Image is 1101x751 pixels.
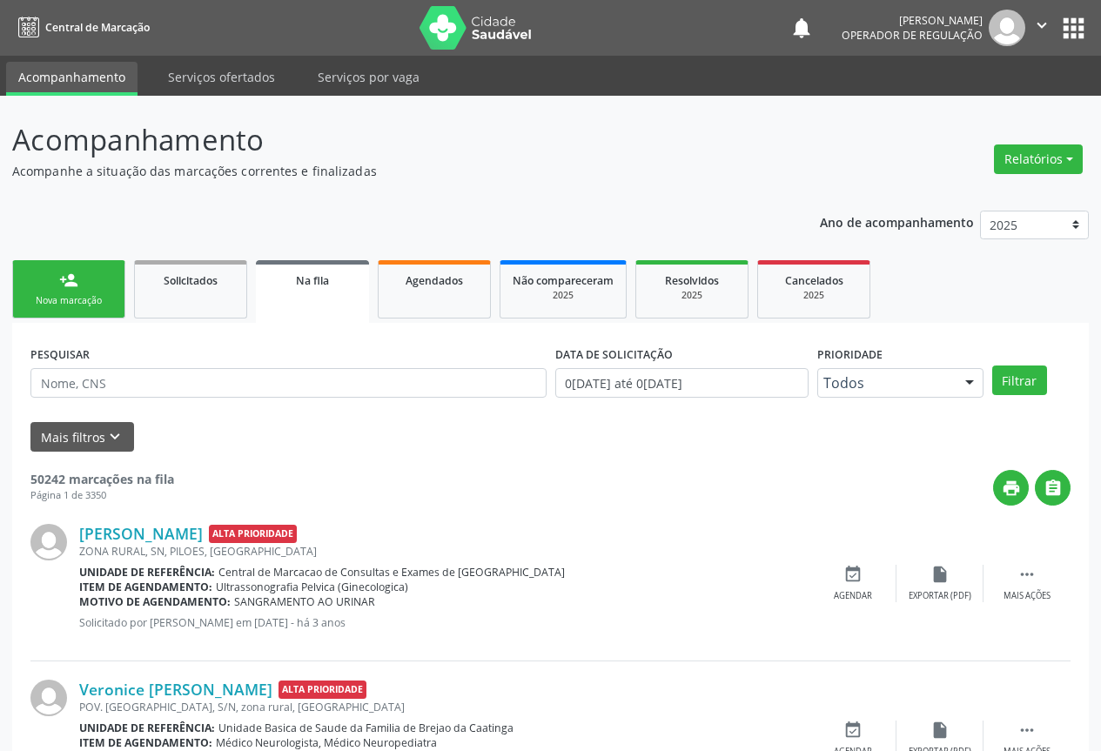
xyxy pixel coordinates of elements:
[164,273,218,288] span: Solicitados
[992,365,1047,395] button: Filtrar
[930,565,950,584] i: insert_drive_file
[45,20,150,35] span: Central de Marcação
[79,544,809,559] div: ZONA RURAL, SN, PILOES, [GEOGRAPHIC_DATA]
[842,28,983,43] span: Operador de regulação
[1017,565,1037,584] i: 
[406,273,463,288] span: Agendados
[30,341,90,368] label: PESQUISAR
[555,341,673,368] label: DATA DE SOLICITAÇÃO
[842,13,983,28] div: [PERSON_NAME]
[648,289,735,302] div: 2025
[6,62,138,96] a: Acompanhamento
[30,368,547,398] input: Nome, CNS
[513,273,614,288] span: Não compareceram
[218,721,514,735] span: Unidade Basica de Saude da Familia de Brejao da Caatinga
[59,271,78,290] div: person_add
[789,16,814,40] button: notifications
[994,144,1083,174] button: Relatórios
[79,735,212,750] b: Item de agendamento:
[216,580,408,594] span: Ultrassonografia Pelvica (Ginecologica)
[30,524,67,560] img: img
[823,374,948,392] span: Todos
[79,680,272,699] a: Veronice [PERSON_NAME]
[785,273,843,288] span: Cancelados
[30,488,174,503] div: Página 1 de 3350
[770,289,857,302] div: 2025
[993,470,1029,506] button: print
[1035,470,1071,506] button: 
[1032,16,1051,35] i: 
[79,594,231,609] b: Motivo de agendamento:
[1025,10,1058,46] button: 
[843,721,863,740] i: event_available
[12,13,150,42] a: Central de Marcação
[305,62,432,92] a: Serviços por vaga
[665,273,719,288] span: Resolvidos
[1058,13,1089,44] button: apps
[1044,479,1063,498] i: 
[79,565,215,580] b: Unidade de referência:
[296,273,329,288] span: Na fila
[30,471,174,487] strong: 50242 marcações na fila
[1017,721,1037,740] i: 
[216,735,437,750] span: Médico Neurologista, Médico Neuropediatra
[12,162,766,180] p: Acompanhe a situação das marcações correntes e finalizadas
[555,368,809,398] input: Selecione um intervalo
[156,62,287,92] a: Serviços ofertados
[79,524,203,543] a: [PERSON_NAME]
[817,341,883,368] label: Prioridade
[30,422,134,453] button: Mais filtroskeyboard_arrow_down
[79,580,212,594] b: Item de agendamento:
[30,680,67,716] img: img
[909,590,971,602] div: Exportar (PDF)
[218,565,565,580] span: Central de Marcacao de Consultas e Exames de [GEOGRAPHIC_DATA]
[79,721,215,735] b: Unidade de referência:
[513,289,614,302] div: 2025
[930,721,950,740] i: insert_drive_file
[79,615,809,630] p: Solicitado por [PERSON_NAME] em [DATE] - há 3 anos
[279,681,366,699] span: Alta Prioridade
[820,211,974,232] p: Ano de acompanhamento
[105,427,124,446] i: keyboard_arrow_down
[989,10,1025,46] img: img
[79,700,809,714] div: POV. [GEOGRAPHIC_DATA], S/N, zona rural, [GEOGRAPHIC_DATA]
[12,118,766,162] p: Acompanhamento
[1002,479,1021,498] i: print
[234,594,375,609] span: SANGRAMENTO AO URINAR
[834,590,872,602] div: Agendar
[1004,590,1051,602] div: Mais ações
[25,294,112,307] div: Nova marcação
[209,525,297,543] span: Alta Prioridade
[843,565,863,584] i: event_available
